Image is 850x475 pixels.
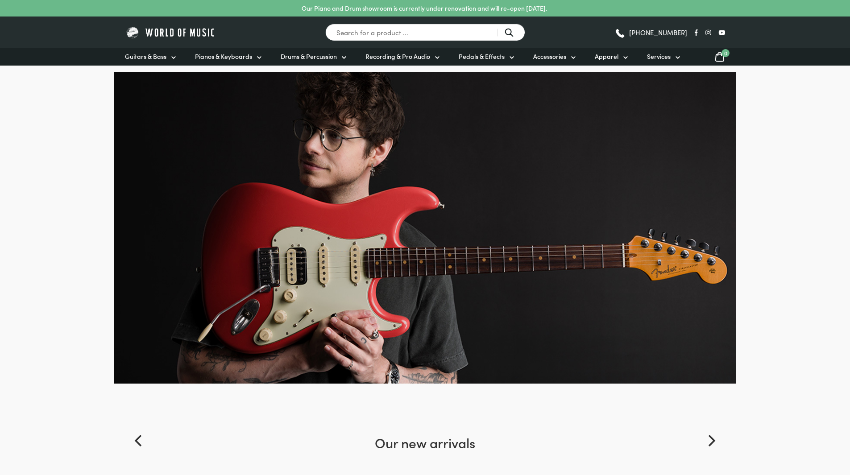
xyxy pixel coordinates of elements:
img: World of Music [125,25,216,39]
button: Previous [129,431,149,451]
span: Pedals & Effects [459,52,505,61]
span: [PHONE_NUMBER] [629,29,687,36]
span: 0 [721,49,730,57]
a: [PHONE_NUMBER] [614,26,687,39]
span: Guitars & Bass [125,52,166,61]
span: Accessories [533,52,566,61]
button: Next [701,431,721,451]
span: Pianos & Keyboards [195,52,252,61]
input: Search for a product ... [325,24,525,41]
span: Services [647,52,671,61]
iframe: Chat with our support team [721,377,850,475]
span: Recording & Pro Audio [365,52,430,61]
p: Our Piano and Drum showroom is currently under renovation and will re-open [DATE]. [302,4,547,13]
span: Drums & Percussion [281,52,337,61]
img: Fender-Ultraluxe-Hero [114,72,736,384]
span: Apparel [595,52,618,61]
